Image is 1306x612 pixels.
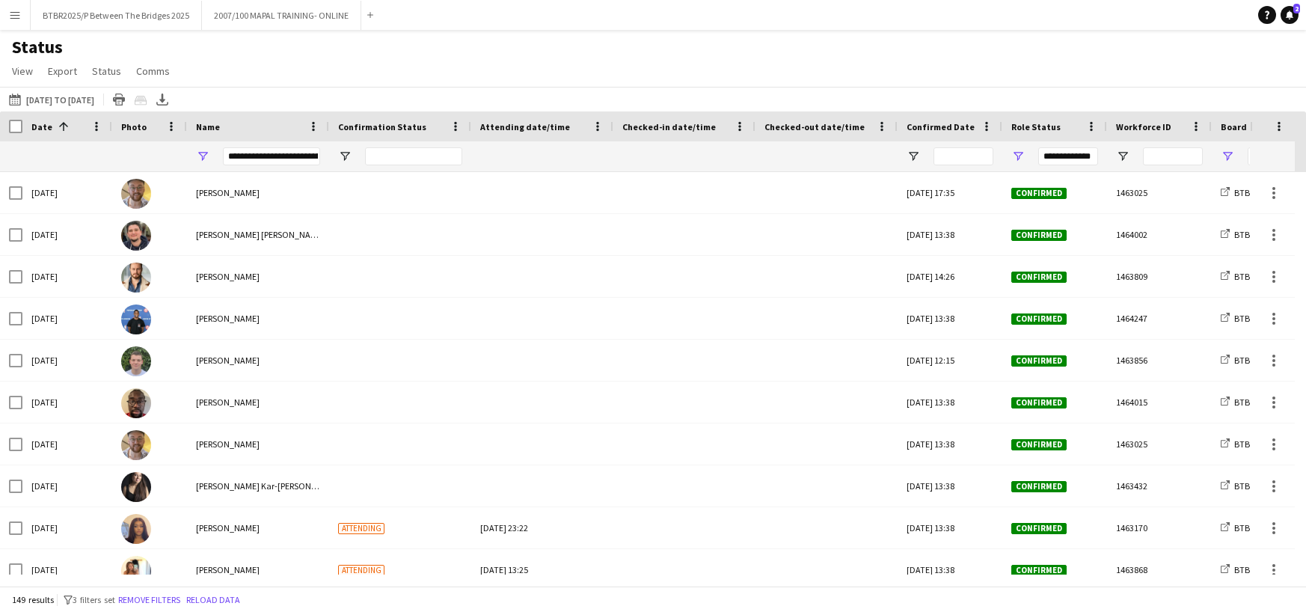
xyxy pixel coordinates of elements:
div: 1464002 [1107,214,1212,255]
span: [PERSON_NAME] [196,313,260,324]
img: Jaiden Baker [121,305,151,334]
span: Confirmed [1011,565,1067,576]
span: Confirmed [1011,188,1067,199]
span: [PERSON_NAME] [196,397,260,408]
button: Open Filter Menu [338,150,352,163]
div: 1464247 [1107,298,1212,339]
img: Sophia Kar-Miller [121,472,151,502]
div: [DATE] 14:26 [898,256,1002,297]
button: Open Filter Menu [1116,150,1129,163]
button: BTBR2025/P Between The Bridges 2025 [31,1,202,30]
span: Confirmed [1011,523,1067,534]
span: [PERSON_NAME] [PERSON_NAME] [196,229,325,240]
button: [DATE] to [DATE] [6,91,97,108]
span: View [12,64,33,78]
div: 1463868 [1107,549,1212,590]
span: Confirmed [1011,439,1067,450]
button: Open Filter Menu [1221,150,1234,163]
div: [DATE] 13:38 [898,382,1002,423]
input: Confirmation Status Filter Input [365,147,462,165]
div: 1464015 [1107,382,1212,423]
span: Checked-out date/time [764,121,865,132]
div: [DATE] [22,214,112,255]
span: Photo [121,121,147,132]
div: [DATE] 13:38 [898,423,1002,465]
span: Confirmed [1011,313,1067,325]
span: Export [48,64,77,78]
div: [DATE] [22,382,112,423]
span: Confirmation Status [338,121,426,132]
span: Workforce ID [1116,121,1171,132]
div: [DATE] 13:38 [898,507,1002,548]
div: 1463432 [1107,465,1212,507]
a: Comms [130,61,176,81]
div: 1463170 [1107,507,1212,548]
div: [DATE] 23:22 [480,507,604,548]
img: Thomas Luke Garry [121,221,151,251]
div: [DATE] [22,507,112,548]
span: [PERSON_NAME] [196,564,260,575]
div: [DATE] [22,298,112,339]
a: 2 [1281,6,1299,24]
img: Benedict Owens [121,346,151,376]
span: Status [92,64,121,78]
span: [PERSON_NAME] [196,355,260,366]
div: [DATE] [22,465,112,507]
span: Attending [338,523,384,534]
span: [PERSON_NAME] [196,438,260,450]
button: Open Filter Menu [196,150,209,163]
img: Parry Brunt [121,430,151,460]
span: Confirmed [1011,481,1067,492]
span: Confirmed [1011,272,1067,283]
div: [DATE] 13:38 [898,549,1002,590]
span: Confirmed [1011,355,1067,367]
button: Remove filters [115,592,183,608]
div: [DATE] 13:38 [898,298,1002,339]
div: 1463856 [1107,340,1212,381]
span: Comms [136,64,170,78]
a: Status [86,61,127,81]
div: [DATE] [22,423,112,465]
img: Isobel Bailey [121,556,151,586]
button: 2007/100 MAPAL TRAINING- ONLINE [202,1,361,30]
div: [DATE] 13:25 [480,549,604,590]
span: [PERSON_NAME] [196,187,260,198]
span: Attending [338,565,384,576]
input: Confirmed Date Filter Input [933,147,993,165]
span: [PERSON_NAME] [196,522,260,533]
a: Export [42,61,83,81]
app-action-btn: Print [110,91,128,108]
span: Date [31,121,52,132]
button: Open Filter Menu [1011,150,1025,163]
span: Board [1221,121,1247,132]
app-action-btn: Export XLSX [153,91,171,108]
div: [DATE] 17:35 [898,172,1002,213]
span: 3 filters set [73,594,115,605]
span: Confirmed [1011,397,1067,408]
span: Name [196,121,220,132]
span: Confirmed Date [907,121,975,132]
div: [DATE] 12:15 [898,340,1002,381]
span: Role Status [1011,121,1061,132]
div: [DATE] 13:38 [898,214,1002,255]
span: Confirmed [1011,230,1067,241]
button: Open Filter Menu [907,150,920,163]
div: 1463025 [1107,172,1212,213]
img: Parry Brunt [121,179,151,209]
div: [DATE] [22,549,112,590]
span: 2 [1293,4,1300,13]
div: 1463025 [1107,423,1212,465]
div: 1463809 [1107,256,1212,297]
img: Liana Cummings [121,514,151,544]
div: [DATE] [22,172,112,213]
span: [PERSON_NAME] Kar-[PERSON_NAME] [196,480,341,492]
input: Workforce ID Filter Input [1143,147,1203,165]
div: [DATE] [22,256,112,297]
a: View [6,61,39,81]
div: [DATE] 13:38 [898,465,1002,507]
div: [DATE] [22,340,112,381]
span: [PERSON_NAME] [196,271,260,282]
span: Attending date/time [480,121,570,132]
span: Checked-in date/time [622,121,716,132]
img: Kevin Nkweini [121,388,151,418]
